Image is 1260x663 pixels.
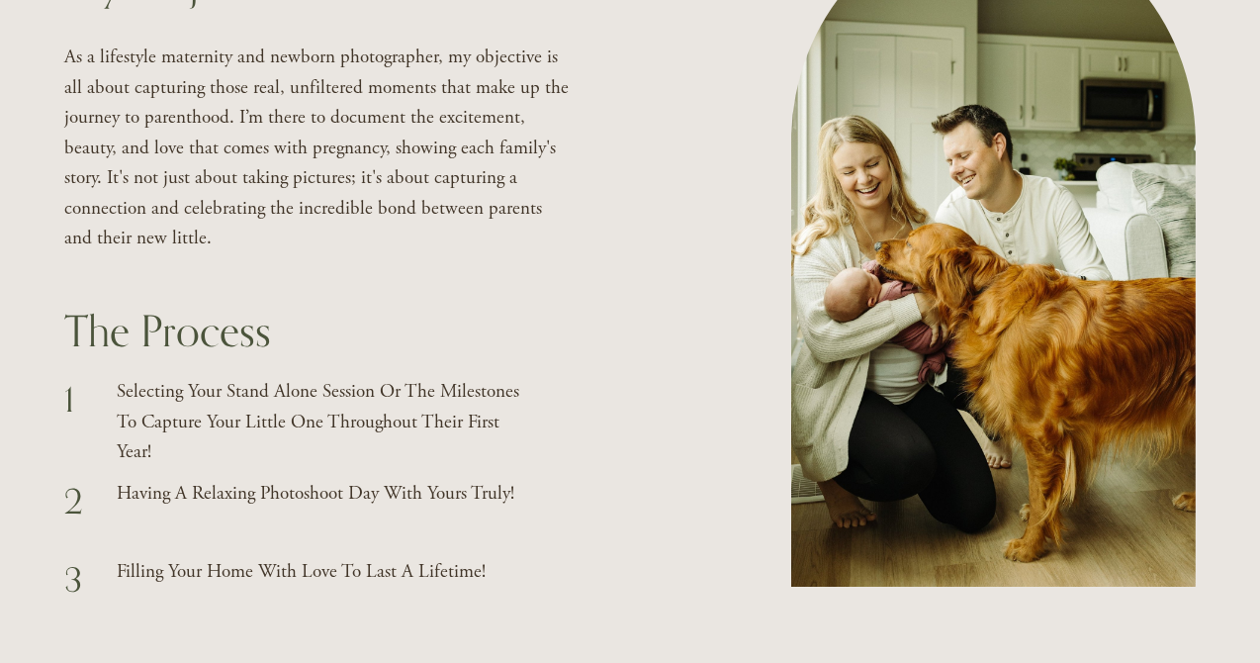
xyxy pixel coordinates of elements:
[117,557,521,587] p: Filling Your Home With Love To Last A Lifetime!
[64,303,365,359] h2: The Process
[64,377,105,423] h3: 1
[117,479,521,509] p: Having A Relaxing Photoshoot Day With Yours Truly!
[64,479,105,524] h3: 2
[64,43,573,253] p: As a lifestyle maternity and newborn photographer, my objective is all about capturing those real...
[117,377,521,467] p: Selecting Your Stand Alone Session Or The Milestones To Capture Your Little One Throughout Their ...
[64,557,105,603] h3: 3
